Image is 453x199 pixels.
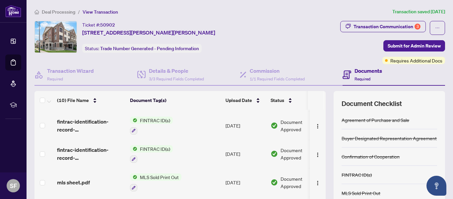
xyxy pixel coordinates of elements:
th: Status [268,91,324,110]
span: FINTRAC ID(s) [137,117,173,124]
span: mls sheet.pdf [57,178,90,186]
span: Submit for Admin Review [388,41,441,51]
span: Document Checklist [342,99,402,108]
div: Agreement of Purchase and Sale [342,116,409,124]
img: Status Icon [130,145,137,152]
img: Document Status [271,122,278,129]
button: Transaction Communication3 [340,21,426,32]
img: Logo [315,124,320,129]
td: [DATE] [223,111,268,140]
span: Document Approved [281,147,322,161]
span: 50902 [100,22,115,28]
button: Status IconFINTRAC ID(s) [130,117,173,135]
span: Upload Date [226,97,252,104]
span: home [34,10,39,14]
span: MLS Sold Print Out [137,173,181,181]
div: Transaction Communication [354,21,421,32]
span: fintrac-identification-record-[PERSON_NAME].pdf [57,118,125,134]
h4: Commission [250,67,305,75]
span: fintrac-identification-record-[PERSON_NAME].pdf [57,146,125,162]
img: Document Status [271,150,278,157]
img: Logo [315,152,320,157]
button: Submit for Admin Review [383,40,445,51]
img: logo [5,5,21,17]
img: Document Status [271,179,278,186]
span: Trade Number Generated - Pending Information [100,46,199,51]
div: Buyer Designated Representation Agreement [342,135,437,142]
button: Open asap [426,176,446,196]
span: [STREET_ADDRESS][PERSON_NAME][PERSON_NAME] [82,29,215,37]
button: Logo [312,177,323,188]
div: Ticket #: [82,21,115,29]
img: Status Icon [130,117,137,124]
span: FINTRAC ID(s) [137,145,173,152]
span: 1/1 Required Fields Completed [250,76,305,81]
div: FINTRAC ID(s) [342,171,372,178]
h4: Transaction Wizard [47,67,94,75]
th: Document Tag(s) [127,91,223,110]
span: Document Approved [281,118,322,133]
div: Status: [82,44,202,53]
button: Logo [312,120,323,131]
th: (10) File Name [54,91,127,110]
span: Required [355,76,370,81]
button: Logo [312,149,323,159]
span: SF [10,181,17,190]
div: Confirmation of Cooperation [342,153,400,160]
span: Status [271,97,284,104]
span: Requires Additional Docs [390,57,442,64]
span: (10) File Name [57,97,89,104]
img: IMG-W12329692_1.jpg [35,21,77,52]
span: ellipsis [435,26,440,30]
th: Upload Date [223,91,268,110]
h4: Details & People [149,67,204,75]
article: Transaction saved [DATE] [392,8,445,16]
img: Logo [315,180,320,186]
td: [DATE] [223,140,268,168]
h4: Documents [355,67,382,75]
td: [DATE] [223,168,268,197]
div: 3 [415,24,421,30]
button: Status IconFINTRAC ID(s) [130,145,173,163]
button: Status IconMLS Sold Print Out [130,173,181,191]
span: Required [47,76,63,81]
li: / [78,8,80,16]
span: View Transaction [83,9,118,15]
span: 3/3 Required Fields Completed [149,76,204,81]
img: Status Icon [130,173,137,181]
span: Deal Processing [42,9,75,15]
span: Document Approved [281,175,322,190]
div: MLS Sold Print Out [342,189,380,197]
